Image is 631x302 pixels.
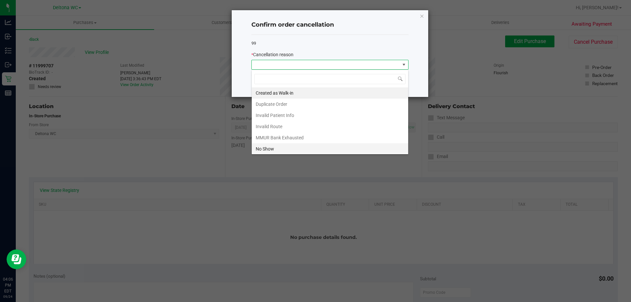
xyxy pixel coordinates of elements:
li: Created as Walk-in [252,87,408,99]
li: No Show [252,143,408,154]
li: Invalid Route [252,121,408,132]
button: Close [420,12,424,20]
h4: Confirm order cancellation [251,21,409,29]
iframe: Resource center [7,249,26,269]
li: Invalid Patient Info [252,110,408,121]
span: Cancellation reason [253,52,293,57]
span: 99 [251,41,256,46]
li: MMUR Bank Exhausted [252,132,408,143]
li: Duplicate Order [252,99,408,110]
